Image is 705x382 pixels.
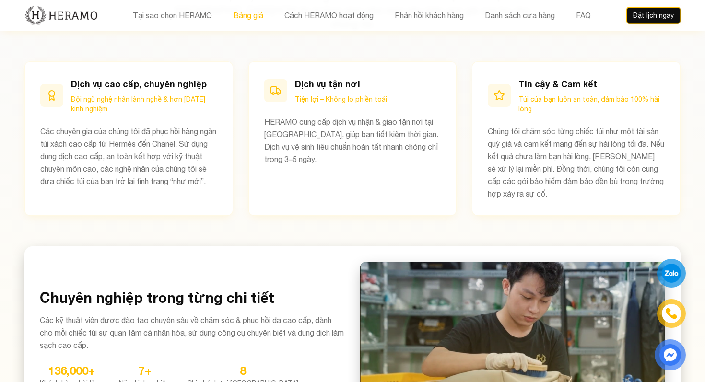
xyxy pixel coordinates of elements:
button: Bảng giá [230,9,266,22]
div: 7+ [119,363,171,378]
button: FAQ [573,9,594,22]
div: 8 [187,363,298,378]
a: phone-icon [658,300,686,328]
p: Các chuyên gia của chúng tôi đã phục hồi hàng ngàn túi xách cao cấp từ Hermès đến Chanel. Sử dụng... [40,125,217,187]
img: phone-icon [666,308,677,319]
button: Cách HERAMO hoạt động [282,9,376,22]
p: HERAMO cung cấp dịch vụ nhận & giao tận nơi tại [GEOGRAPHIC_DATA], giúp bạn tiết kiệm thời gian. ... [264,116,441,165]
p: Chúng tôi chăm sóc từng chiếc túi như một tài sản quý giá và cam kết mang đến sự hài lòng tối đa.... [488,125,665,200]
h3: Chuyên nghiệp trong từng chi tiết [40,289,345,306]
h3: Tin cậy & Cam kết [518,77,665,91]
h3: Dịch vụ cao cấp, chuyên nghiệp [71,77,217,91]
p: Đội ngũ nghệ nhân lành nghề & hơn [DATE] kinh nghiệm [71,94,217,114]
img: new-logo.3f60348b.png [24,5,98,25]
div: 136,000+ [40,363,103,378]
button: Danh sách cửa hàng [482,9,558,22]
p: Các kỹ thuật viên được đào tạo chuyên sâu về chăm sóc & phục hồi da cao cấp, dành cho mỗi chiếc t... [40,314,345,351]
h3: Dịch vụ tận nơi [295,77,387,91]
button: Tại sao chọn HERAMO [130,9,215,22]
p: Tiện lợi – Không lo phiền toái [295,94,387,104]
button: Đặt lịch ngay [626,7,681,24]
p: Túi của bạn luôn an toàn, đảm bảo 100% hài lòng [518,94,665,114]
button: Phản hồi khách hàng [392,9,467,22]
